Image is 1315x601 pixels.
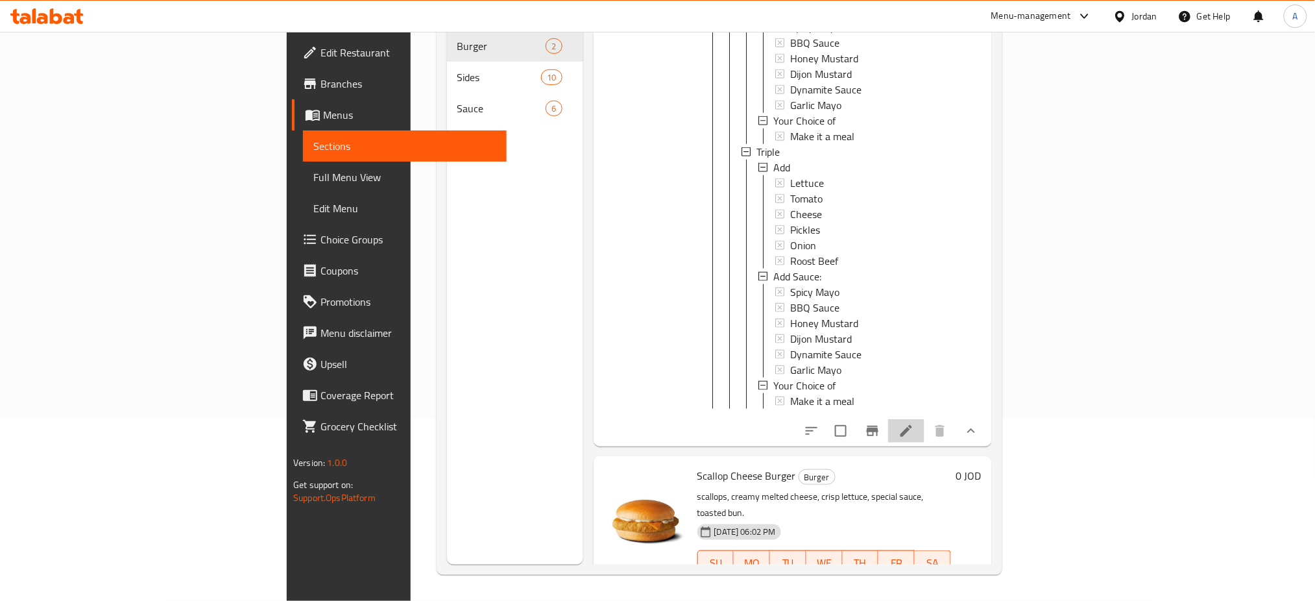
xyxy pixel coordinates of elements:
div: Sides10 [447,62,583,93]
span: Spicy Mayo [790,284,839,300]
span: FR [884,554,910,572]
span: Honey Mustard [790,51,858,66]
span: Choice Groups [320,232,496,247]
span: 1.0.0 [327,454,347,471]
a: Choice Groups [292,224,507,255]
span: Garlic Mayo [790,362,841,378]
div: Burger2 [447,31,583,62]
span: TU [775,554,801,572]
span: TH [848,554,874,572]
span: Add [773,160,790,175]
span: Burger [799,470,835,485]
button: SU [697,550,734,576]
button: show more [956,415,987,447]
div: items [546,101,562,116]
a: Branches [292,68,507,99]
span: Edit Menu [313,201,496,216]
a: Edit Restaurant [292,37,507,68]
span: Honey Mustard [790,315,858,331]
span: Lettuce [790,175,824,191]
a: Promotions [292,286,507,317]
span: A [1293,9,1298,23]
a: Menu disclaimer [292,317,507,349]
button: TH [843,550,879,576]
a: Edit menu item [899,423,914,439]
div: items [546,38,562,54]
button: delete [924,415,956,447]
a: Sections [303,130,507,162]
div: Jordan [1132,9,1157,23]
button: TU [770,550,806,576]
span: SA [920,554,946,572]
button: FR [878,550,915,576]
a: Upsell [292,349,507,380]
span: Menu disclaimer [320,325,496,341]
span: Make it a meal [790,129,854,144]
span: Garlic Mayo [790,97,841,113]
span: 6 [546,103,561,115]
p: scallops, creamy melted cheese, crisp lettuce, special sauce, toasted bun. [697,489,951,521]
span: Tomato [790,191,823,206]
span: Sections [313,138,496,154]
span: Grocery Checklist [320,419,496,434]
span: Your Choice of [773,113,836,129]
span: Coupons [320,263,496,278]
a: Grocery Checklist [292,411,507,442]
span: Pickles [790,222,820,238]
span: Triple [756,144,780,160]
span: Roost Beef [790,253,838,269]
a: Edit Menu [303,193,507,224]
button: Branch-specific-item [857,415,888,447]
span: Cheese [790,206,822,222]
div: items [541,69,562,85]
span: Dijon Mustard [790,66,852,82]
span: Add Sauce: [773,269,821,284]
span: Make it a meal [790,393,854,409]
span: Burger [457,38,546,54]
nav: Menu sections [447,25,583,129]
span: BBQ Sauce [790,35,839,51]
span: 10 [542,71,561,84]
span: SU [703,554,729,572]
span: BBQ Sauce [790,300,839,315]
div: Burger [799,469,836,485]
a: Menus [292,99,507,130]
a: Coupons [292,255,507,286]
span: Your Choice of [773,378,836,393]
span: Select to update [827,417,854,445]
span: Dynamite Sauce [790,82,862,97]
span: Coverage Report [320,387,496,403]
span: Onion [790,238,816,253]
h6: 0 JOD [956,467,982,485]
svg: Show Choices [963,423,979,439]
button: SA [915,550,951,576]
span: Branches [320,76,496,92]
span: [DATE] 06:02 PM [709,526,781,538]
a: Coverage Report [292,380,507,411]
span: Sauce [457,101,546,116]
button: WE [806,550,843,576]
div: Menu-management [991,8,1071,24]
a: Support.OpsPlatform [293,489,376,506]
span: Dynamite Sauce [790,347,862,362]
span: Menus [323,107,496,123]
a: Full Menu View [303,162,507,193]
span: Version: [293,454,325,471]
button: sort-choices [796,415,827,447]
span: Dijon Mustard [790,331,852,347]
div: Sauce6 [447,93,583,124]
span: MO [739,554,765,572]
button: MO [734,550,770,576]
span: 2 [546,40,561,53]
span: WE [812,554,838,572]
span: Upsell [320,356,496,372]
span: Scallop Cheese Burger [697,466,796,485]
span: Promotions [320,294,496,310]
img: Scallop Cheese Burger [604,467,687,550]
span: Sides [457,69,542,85]
span: Get support on: [293,476,353,493]
span: Full Menu View [313,169,496,185]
